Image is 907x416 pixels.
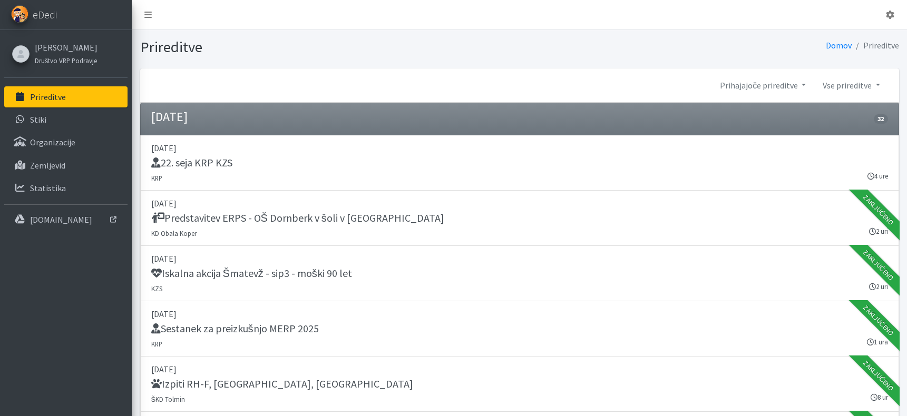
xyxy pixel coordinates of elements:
span: eDedi [33,7,57,23]
p: [DATE] [151,142,888,154]
small: Društvo VRP Podravje [35,56,97,65]
small: KRP [151,340,162,348]
a: [DATE] Iskalna akcija Šmatevž - sip3 - moški 90 let KZS 2 uri Zaključeno [140,246,899,301]
p: Zemljevid [30,160,65,171]
a: Prireditve [4,86,128,107]
p: [DOMAIN_NAME] [30,214,92,225]
h1: Prireditve [140,38,516,56]
h5: Iskalna akcija Šmatevž - sip3 - moški 90 let [151,267,352,280]
h5: Predstavitev ERPS - OŠ Dornberk v šoli v [GEOGRAPHIC_DATA] [151,212,444,224]
a: Domov [826,40,852,51]
a: Društvo VRP Podravje [35,54,97,66]
h5: 22. seja KRP KZS [151,156,232,169]
h5: Izpiti RH-F, [GEOGRAPHIC_DATA], [GEOGRAPHIC_DATA] [151,378,413,390]
a: [DOMAIN_NAME] [4,209,128,230]
p: Statistika [30,183,66,193]
p: [DATE] [151,252,888,265]
a: Organizacije [4,132,128,153]
a: [PERSON_NAME] [35,41,97,54]
a: Zemljevid [4,155,128,176]
p: [DATE] [151,363,888,375]
img: eDedi [11,5,28,23]
a: Prihajajoče prireditve [711,75,814,96]
p: Organizacije [30,137,75,147]
p: Prireditve [30,92,66,102]
p: [DATE] [151,197,888,210]
a: Vse prireditve [814,75,888,96]
small: KD Obala Koper [151,229,197,237]
p: Stiki [30,114,46,125]
a: [DATE] Sestanek za preizkušnjo MERP 2025 KRP 1 ura Zaključeno [140,301,899,356]
span: 32 [874,114,888,124]
small: ŠKD Tolmin [151,395,186,403]
li: Prireditve [852,38,899,53]
a: [DATE] 22. seja KRP KZS KRP 4 ure [140,135,899,191]
a: Statistika [4,177,128,199]
small: 4 ure [867,171,888,181]
h5: Sestanek za preizkušnjo MERP 2025 [151,322,319,335]
a: [DATE] Izpiti RH-F, [GEOGRAPHIC_DATA], [GEOGRAPHIC_DATA] ŠKD Tolmin 8 ur Zaključeno [140,356,899,412]
a: [DATE] Predstavitev ERPS - OŠ Dornberk v šoli v [GEOGRAPHIC_DATA] KD Obala Koper 2 uri Zaključeno [140,191,899,246]
h4: [DATE] [151,110,188,125]
a: Stiki [4,109,128,130]
p: [DATE] [151,308,888,320]
small: KRP [151,174,162,182]
small: KZS [151,284,162,293]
